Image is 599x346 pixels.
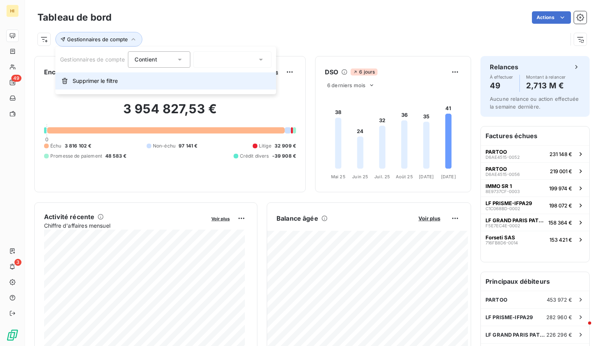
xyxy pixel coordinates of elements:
span: 199 974 € [549,185,572,191]
span: 219 001 € [550,168,572,174]
button: Supprimer le filtre [55,72,276,90]
span: PARTOO [486,297,507,303]
tspan: Août 25 [396,174,413,179]
tspan: [DATE] [419,174,434,179]
span: 8E9737CF-0003 [486,189,520,194]
span: 32 909 € [275,142,296,149]
span: À effectuer [490,75,513,79]
span: Échu [50,142,62,149]
span: Voir plus [418,215,440,221]
button: LF PRISME-IFPA29C1C068BD-0002198 072 € [481,197,589,214]
img: Logo LeanPay [6,329,19,341]
button: LF GRAND PARIS PATRIMOINE - IFPA28F5E7EC4E-0002158 364 € [481,214,589,231]
span: F5E7EC4E-0002 [486,223,520,228]
button: Voir plus [416,215,443,222]
h2: 3 954 827,53 € [44,101,296,125]
span: Supprimer le filtre [73,77,118,85]
tspan: Juin 25 [352,174,368,179]
span: Gestionnaires de compte [60,56,125,63]
span: PARTOO [486,149,507,155]
span: IMMO SR 1 [486,183,512,189]
span: 3 [14,259,21,266]
iframe: Intercom live chat [572,320,591,338]
div: HI [6,5,19,17]
h6: Activité récente [44,212,94,221]
span: 0 [45,136,48,142]
span: 716FB8D6-0014 [486,241,518,245]
span: Litige [259,142,271,149]
span: Montant à relancer [526,75,566,79]
button: Voir plus [209,215,232,222]
span: Voir plus [211,216,230,221]
span: D6AE4515-0056 [486,172,520,177]
button: Actions [532,11,571,24]
h4: 2,713 M € [526,79,566,92]
button: PARTOOD6AE4515-0052231 148 € [481,145,589,162]
button: IMMO SR 18E9737CF-0003199 974 € [481,179,589,197]
span: 226 296 € [546,332,572,338]
span: Forseti SAS [486,234,515,241]
span: 453 972 € [547,297,572,303]
span: 48 583 € [105,153,126,160]
span: 97 141 € [179,142,197,149]
h3: Tableau de bord [37,11,112,25]
h6: Principaux débiteurs [481,272,589,291]
h6: DSO [325,67,338,77]
span: 153 421 € [549,237,572,243]
h4: 49 [490,79,513,92]
tspan: [DATE] [441,174,456,179]
span: 6 jours [351,68,377,76]
span: 3 816 102 € [65,142,92,149]
button: PARTOOD6AE4515-0056219 001 € [481,162,589,179]
h6: Balance âgée [276,214,318,223]
span: 198 072 € [549,202,572,209]
h6: Encours client [44,67,89,77]
span: Chiffre d'affaires mensuel [44,221,206,230]
span: Promesse de paiement [50,153,102,160]
span: Gestionnaires de compte [67,36,128,42]
span: C1C068BD-0002 [486,206,520,211]
span: LF PRISME-IFPA29 [486,314,533,320]
span: 158 364 € [548,220,572,226]
span: D6AE4515-0052 [486,155,520,160]
span: 282 960 € [546,314,572,320]
button: Gestionnaires de compte [55,32,142,47]
span: Non-échu [153,142,175,149]
span: LF PRISME-IFPA29 [486,200,532,206]
h6: Factures échues [481,126,589,145]
span: LF GRAND PARIS PATRIMOINE - IFPA28 [486,332,546,338]
span: Contient [135,56,157,63]
span: PARTOO [486,166,507,172]
span: LF GRAND PARIS PATRIMOINE - IFPA28 [486,217,545,223]
tspan: Mai 25 [331,174,346,179]
span: -39 908 € [272,153,296,160]
span: Aucune relance ou action effectuée la semaine dernière. [490,96,579,110]
h6: Relances [490,62,518,72]
span: 231 148 € [549,151,572,157]
button: Forseti SAS716FB8D6-0014153 421 € [481,231,589,248]
span: 49 [11,75,21,82]
span: Crédit divers [240,153,269,160]
span: 6 derniers mois [327,82,365,88]
tspan: Juil. 25 [374,174,390,179]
